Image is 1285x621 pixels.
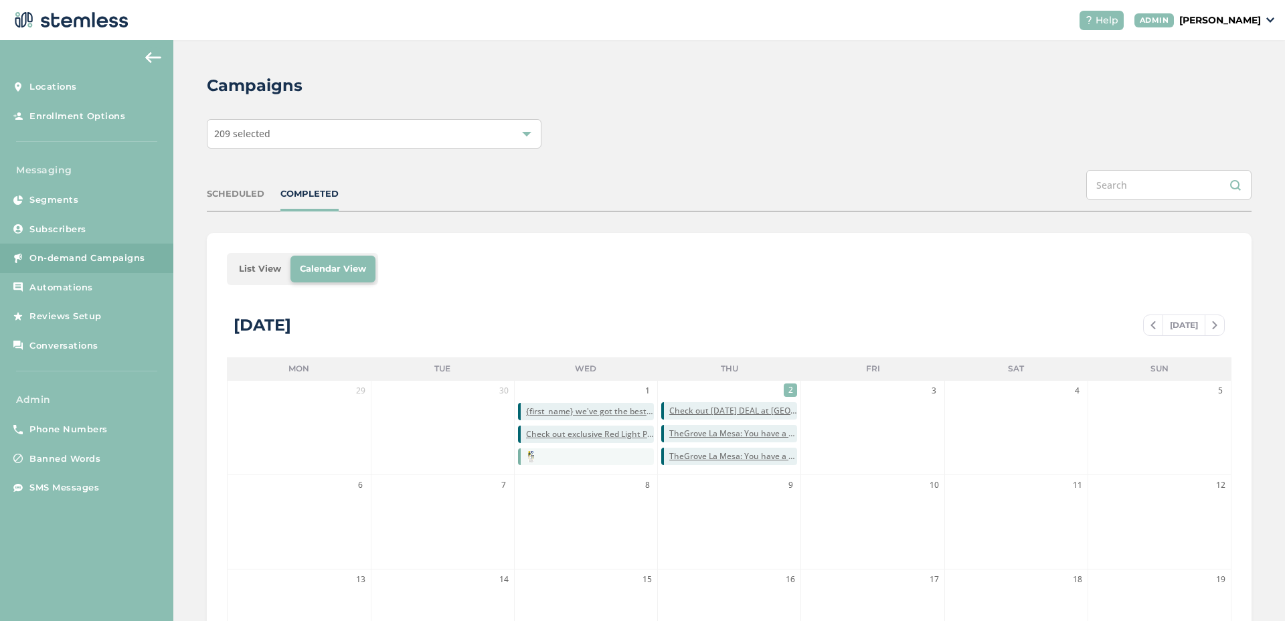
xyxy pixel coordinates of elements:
[207,74,303,98] h2: Campaigns
[1218,557,1285,621] iframe: Chat Widget
[1085,16,1093,24] img: icon-help-white-03924b79.svg
[1179,13,1261,27] p: [PERSON_NAME]
[29,339,98,353] span: Conversations
[290,256,375,282] li: Calendar View
[280,187,339,201] div: COMPLETED
[29,281,93,294] span: Automations
[1086,170,1252,200] input: Search
[29,80,77,94] span: Locations
[1266,17,1274,23] img: icon_down-arrow-small-66adaf34.svg
[1096,13,1118,27] span: Help
[29,310,102,323] span: Reviews Setup
[1134,13,1175,27] div: ADMIN
[207,187,264,201] div: SCHEDULED
[11,7,128,33] img: logo-dark-0685b13c.svg
[29,481,99,495] span: SMS Messages
[230,256,290,282] li: List View
[29,252,145,265] span: On-demand Campaigns
[29,193,78,207] span: Segments
[145,52,161,63] img: icon-arrow-back-accent-c549486e.svg
[29,223,86,236] span: Subscribers
[29,110,125,123] span: Enrollment Options
[29,423,108,436] span: Phone Numbers
[29,452,100,466] span: Banned Words
[214,127,270,140] span: 209 selected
